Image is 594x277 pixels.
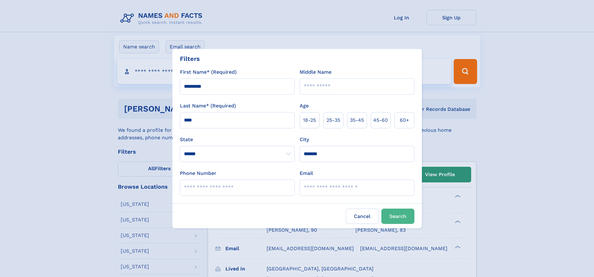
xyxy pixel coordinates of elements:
[180,68,237,76] label: First Name* (Required)
[300,170,313,177] label: Email
[300,68,331,76] label: Middle Name
[303,116,316,124] span: 18‑25
[180,136,295,143] label: State
[180,102,236,110] label: Last Name* (Required)
[381,209,414,224] button: Search
[300,136,309,143] label: City
[180,170,216,177] label: Phone Number
[373,116,388,124] span: 45‑60
[300,102,309,110] label: Age
[400,116,409,124] span: 60+
[350,116,364,124] span: 35‑45
[180,54,200,63] div: Filters
[346,209,379,224] label: Cancel
[326,116,340,124] span: 25‑35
